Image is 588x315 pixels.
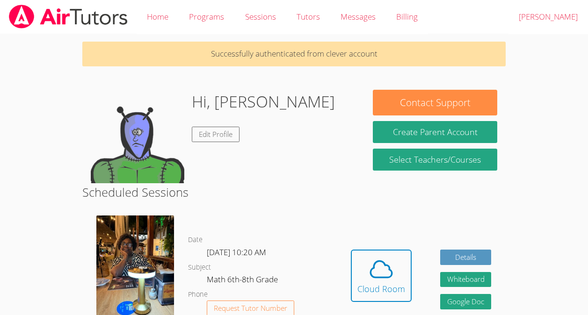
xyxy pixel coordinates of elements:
[8,5,129,29] img: airtutors_banner-c4298cdbf04f3fff15de1276eac7730deb9818008684d7c2e4769d2f7ddbe033.png
[192,127,240,142] a: Edit Profile
[214,305,287,312] span: Request Tutor Number
[373,149,497,171] a: Select Teachers/Courses
[373,121,497,143] button: Create Parent Account
[207,247,266,258] span: [DATE] 10:20 AM
[82,42,506,66] p: Successfully authenticated from clever account
[188,289,208,301] dt: Phone
[82,183,506,201] h2: Scheduled Sessions
[440,294,492,309] a: Google Doc
[188,262,211,273] dt: Subject
[351,250,412,302] button: Cloud Room
[188,234,203,246] dt: Date
[207,273,280,289] dd: Math 6th-8th Grade
[91,90,184,183] img: default.png
[440,250,492,265] a: Details
[341,11,376,22] span: Messages
[440,272,492,287] button: Whiteboard
[357,282,405,295] div: Cloud Room
[373,90,497,115] button: Contact Support
[192,90,335,114] h1: Hi, [PERSON_NAME]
